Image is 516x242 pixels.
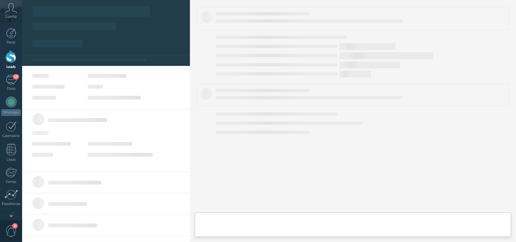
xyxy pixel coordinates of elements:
[1,158,21,162] div: Listas
[1,109,21,116] div: WhatsApp
[12,223,18,229] span: 2
[13,74,19,80] span: 15
[1,202,21,206] div: Estadísticas
[1,180,21,184] div: Correo
[1,40,21,45] div: Panel
[1,87,21,91] div: Chats
[5,15,17,19] span: Cuenta
[1,134,21,138] div: Calendario
[1,65,21,69] div: Leads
